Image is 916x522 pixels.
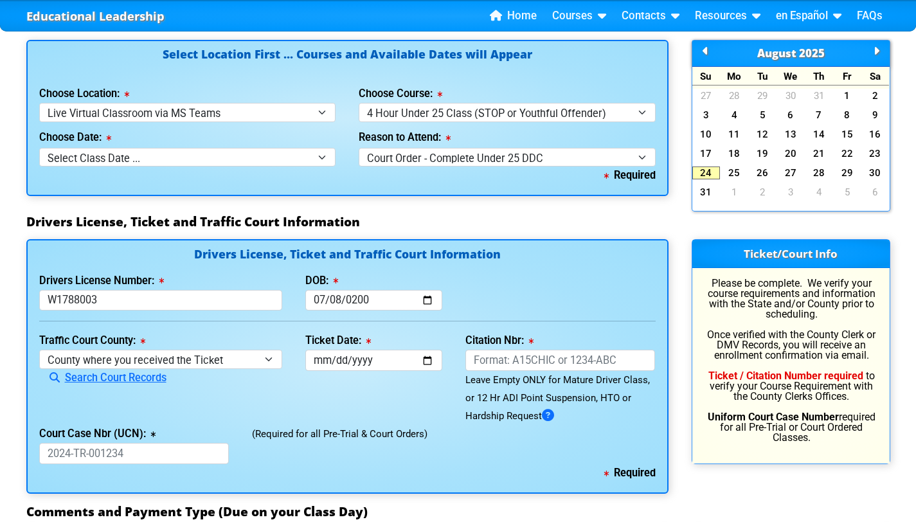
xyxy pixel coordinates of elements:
input: License or Florida ID Card Nbr [39,290,283,311]
div: Sa [861,67,890,85]
b: Ticket / Citation Number required [708,370,863,382]
div: Th [805,67,833,85]
b: Required [604,169,656,181]
a: 11 [720,128,748,141]
a: 1 [833,89,861,102]
p: Please be complete. We verify your course requirements and information with the State and/or Coun... [704,278,878,443]
b: Uniform Court Case Number [708,411,839,423]
label: Traffic Court County: [39,336,145,346]
h3: Drivers License, Ticket and Traffic Court Information [26,214,890,230]
div: Su [692,67,721,85]
a: 4 [720,109,748,122]
a: Search Court Records [39,372,166,384]
a: 27 [692,89,721,102]
a: Home [485,6,542,26]
a: 20 [777,147,805,160]
a: 7 [805,109,833,122]
a: en Español [771,6,847,26]
a: 8 [833,109,861,122]
input: 2024-TR-001234 [39,443,229,464]
a: 4 [805,186,833,199]
a: Contacts [616,6,685,26]
a: 24 [692,166,721,179]
h4: Drivers License, Ticket and Traffic Court Information [39,249,656,262]
label: Citation Nbr: [465,336,534,346]
span: 2025 [799,46,825,60]
a: 5 [748,109,777,122]
a: Courses [547,6,611,26]
input: Format: A15CHIC or 1234-ABC [465,350,656,371]
a: 2 [861,89,890,102]
div: We [777,67,805,85]
a: 15 [833,128,861,141]
a: 6 [861,186,890,199]
a: 27 [777,166,805,179]
label: Choose Location: [39,89,129,99]
a: 3 [777,186,805,199]
a: 21 [805,147,833,160]
a: 29 [748,89,777,102]
div: Tu [748,67,777,85]
a: 5 [833,186,861,199]
h3: Comments and Payment Type (Due on your Class Day) [26,504,890,519]
label: Drivers License Number: [39,276,164,286]
h3: Ticket/Court Info [692,240,890,268]
a: 14 [805,128,833,141]
a: FAQs [852,6,888,26]
a: 10 [692,128,721,141]
a: 26 [748,166,777,179]
div: Fr [833,67,861,85]
a: 29 [833,166,861,179]
label: Choose Date: [39,132,111,143]
label: Reason to Attend: [359,132,451,143]
a: Resources [690,6,766,26]
a: 31 [805,89,833,102]
label: Court Case Nbr (UCN): [39,429,156,439]
a: 31 [692,186,721,199]
div: Leave Empty ONLY for Mature Driver Class, or 12 Hr ADI Point Suspension, HTO or Hardship Request [465,371,656,425]
a: 25 [720,166,748,179]
a: 12 [748,128,777,141]
label: Ticket Date: [305,336,371,346]
a: Educational Leadership [26,6,165,27]
a: 19 [748,147,777,160]
div: (Required for all Pre-Trial & Court Orders) [240,425,667,464]
a: 16 [861,128,890,141]
h4: Select Location First ... Courses and Available Dates will Appear [39,49,656,75]
a: 1 [720,186,748,199]
label: Choose Course: [359,89,442,99]
a: 30 [861,166,890,179]
input: mm/dd/yyyy [305,350,442,371]
label: DOB: [305,276,338,286]
a: 6 [777,109,805,122]
a: 18 [720,147,748,160]
a: 30 [777,89,805,102]
span: August [757,46,796,60]
a: 17 [692,147,721,160]
a: 22 [833,147,861,160]
a: 28 [720,89,748,102]
b: Required [604,467,656,479]
a: 28 [805,166,833,179]
a: 23 [861,147,890,160]
a: 13 [777,128,805,141]
input: mm/dd/yyyy [305,290,442,311]
a: 3 [692,109,721,122]
a: 2 [748,186,777,199]
a: 9 [861,109,890,122]
div: Mo [720,67,748,85]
